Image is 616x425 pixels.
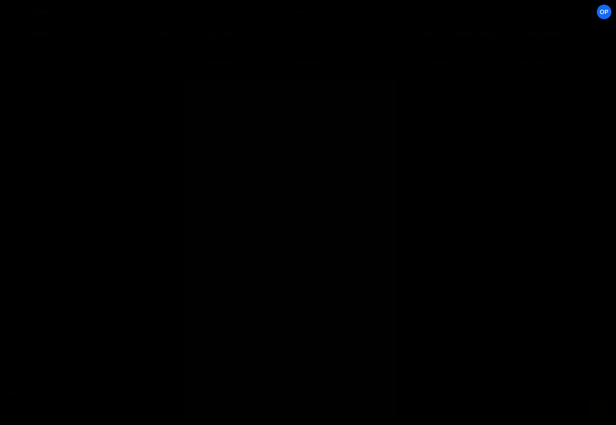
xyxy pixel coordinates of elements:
div: 3221/5497.js [33,61,179,78]
h2: [PERSON_NAME] [415,59,474,67]
div: Saved [208,59,241,66]
button: New File [137,31,168,37]
div: Account Popup.js [48,66,101,74]
div: Dev and prod in sync [284,59,342,66]
div: Documentation [510,24,582,44]
div: Account Popup.js [194,30,247,38]
a: Op [596,4,612,20]
button: Code + Tools [272,4,344,20]
button: Start new chat [501,55,568,71]
div: Chat with [PERSON_NAME] [402,24,508,44]
div: New File [264,30,300,38]
h2: Files [33,29,48,39]
a: 🤙 [2,2,23,22]
div: Opal [33,7,48,17]
button: Save [347,54,388,70]
a: [DOMAIN_NAME] [529,4,594,20]
div: [DATE] [224,59,241,66]
span: 2 [40,67,45,74]
div: Javascript files [23,44,179,61]
span: 1 [112,66,115,73]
